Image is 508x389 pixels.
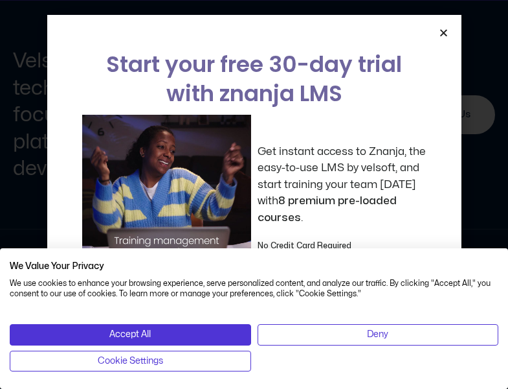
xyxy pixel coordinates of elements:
button: Adjust cookie preferences [10,351,251,371]
strong: 8 premium pre-loaded courses [258,195,397,223]
button: Deny all cookies [258,324,499,345]
h2: We Value Your Privacy [10,261,498,272]
p: Get instant access to Znanja, the easy-to-use LMS by velsoft, and start training your team [DATE]... [258,143,426,226]
span: Accept All [109,327,151,342]
span: Deny [367,327,388,342]
button: Accept all cookies [10,324,251,345]
p: We use cookies to enhance your browsing experience, serve personalized content, and analyze our t... [10,278,498,300]
img: a woman sitting at her laptop dancing [82,115,251,284]
span: Cookie Settings [98,354,163,368]
h2: Start your free 30-day trial with znanja LMS [82,50,426,108]
a: Close [439,28,448,38]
